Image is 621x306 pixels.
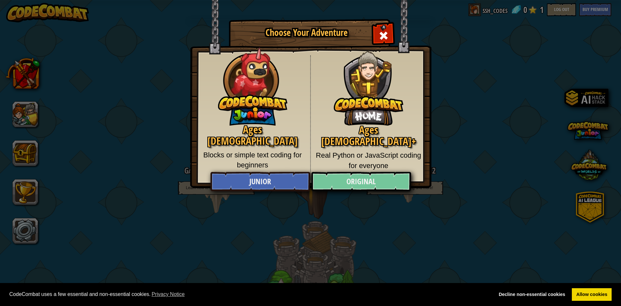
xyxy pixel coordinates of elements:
[151,289,186,299] a: learn more about cookies
[334,40,403,126] img: CodeCombat Original hero character
[572,288,612,301] a: allow cookies
[494,288,570,301] a: deny cookies
[9,289,489,299] span: CodeCombat uses a few essential and non-essential cookies.
[200,150,305,170] p: Blocks or simple text coding for beginners
[218,43,288,126] img: CodeCombat Junior hero character
[210,172,310,191] a: Junior
[311,172,411,191] a: Original
[240,28,373,38] h1: Choose Your Adventure
[200,124,305,147] h2: Ages [DEMOGRAPHIC_DATA]
[373,25,394,45] div: Close modal
[316,150,422,171] p: Real Python or JavaScript coding for everyone
[316,124,422,147] h2: Ages [DEMOGRAPHIC_DATA]+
